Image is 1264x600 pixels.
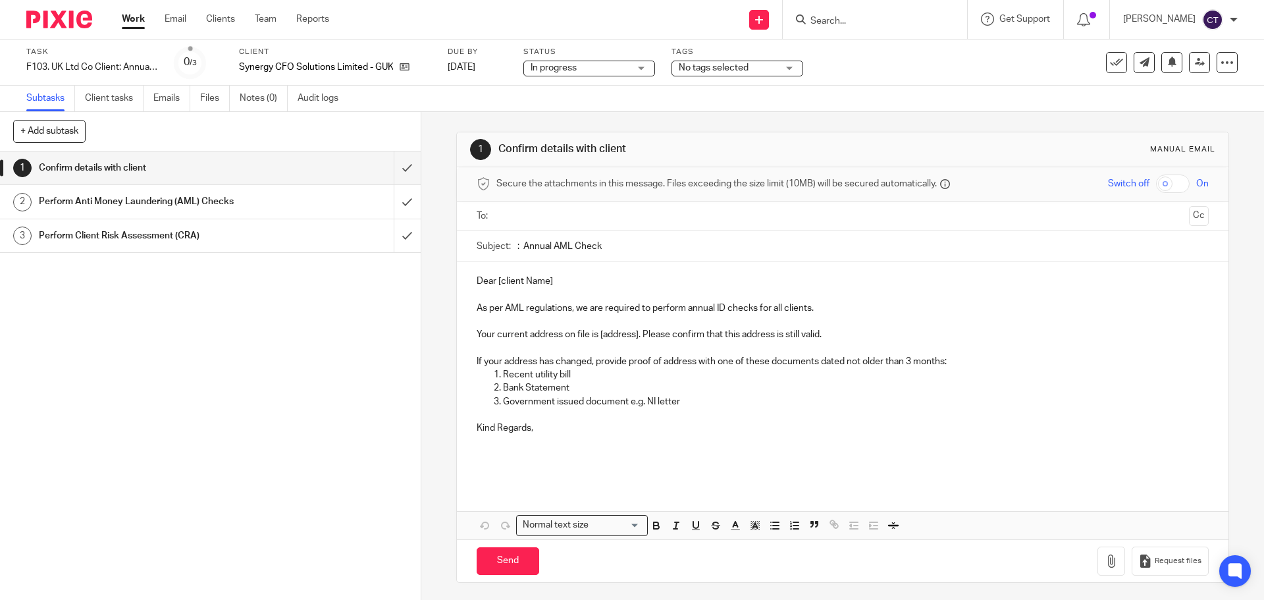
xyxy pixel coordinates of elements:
[1202,9,1223,30] img: svg%3E
[153,86,190,111] a: Emails
[85,86,144,111] a: Client tasks
[503,395,1208,408] p: Government issued document e.g. NI letter
[448,63,475,72] span: [DATE]
[498,142,871,156] h1: Confirm details with client
[239,61,393,74] p: Synergy CFO Solutions Limited - GUK2349
[255,13,276,26] a: Team
[477,328,1208,341] p: Your current address on file is [address]. Please confirm that this address is still valid.
[122,13,145,26] a: Work
[39,192,267,211] h1: Perform Anti Money Laundering (AML) Checks
[477,275,1208,288] p: Dear [client Name]
[999,14,1050,24] span: Get Support
[516,515,648,535] div: Search for option
[592,518,640,532] input: Search for option
[477,240,511,253] label: Subject:
[496,177,937,190] span: Secure the attachments in this message. Files exceeding the size limit (10MB) will be secured aut...
[477,355,1208,368] p: If your address has changed, provide proof of address with one of these documents dated not older...
[26,61,158,74] div: F103. UK Ltd Co Client: Annual AML &amp; CRA
[190,59,197,67] small: /3
[519,518,591,532] span: Normal text size
[503,381,1208,395] p: Bank Statement
[531,63,577,72] span: In progress
[1189,206,1209,226] button: Cc
[1108,177,1149,190] span: Switch off
[477,302,1208,315] p: As per AML regulations, we are required to perform annual ID checks for all clients.
[477,547,539,576] input: Send
[679,63,749,72] span: No tags selected
[13,159,32,177] div: 1
[296,13,329,26] a: Reports
[13,227,32,245] div: 3
[26,47,158,57] label: Task
[809,16,928,28] input: Search
[39,158,267,178] h1: Confirm details with client
[523,47,655,57] label: Status
[503,368,1208,381] p: Recent utility bill
[477,209,491,223] label: To:
[477,422,1208,435] p: Kind Regards,
[200,86,230,111] a: Files
[448,47,507,57] label: Due by
[1150,144,1215,155] div: Manual email
[26,11,92,28] img: Pixie
[470,139,491,160] div: 1
[1132,547,1208,576] button: Request files
[240,86,288,111] a: Notes (0)
[184,55,197,70] div: 0
[13,120,86,142] button: + Add subtask
[239,47,431,57] label: Client
[1196,177,1209,190] span: On
[1155,556,1201,566] span: Request files
[39,226,267,246] h1: Perform Client Risk Assessment (CRA)
[26,61,158,74] div: F103. UK Ltd Co Client: Annual AML & CRA
[298,86,348,111] a: Audit logs
[206,13,235,26] a: Clients
[165,13,186,26] a: Email
[13,193,32,211] div: 2
[26,86,75,111] a: Subtasks
[671,47,803,57] label: Tags
[1123,13,1196,26] p: [PERSON_NAME]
